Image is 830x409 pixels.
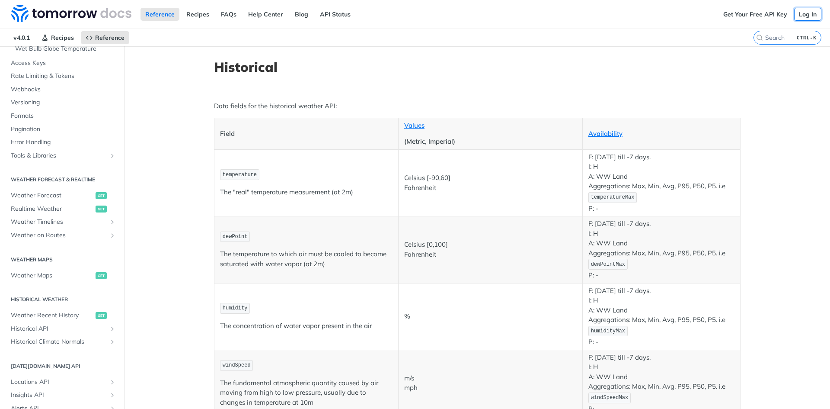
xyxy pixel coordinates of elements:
span: Webhooks [11,85,116,94]
a: Tools & LibrariesShow subpages for Tools & Libraries [6,149,118,162]
span: Reference [95,34,124,42]
a: Log In [794,8,821,21]
a: Weather on RoutesShow subpages for Weather on Routes [6,229,118,242]
a: Weather Recent Historyget [6,309,118,322]
span: Formats [11,112,116,120]
a: Get Your Free API Key [718,8,792,21]
span: windSpeed [223,362,251,368]
span: v4.0.1 [9,31,35,44]
a: Help Center [243,8,288,21]
h2: Weather Maps [6,256,118,264]
p: Celsius [0,100] Fahrenheit [404,240,577,259]
span: Pagination [11,125,116,134]
a: Historical APIShow subpages for Historical API [6,322,118,335]
a: Blog [290,8,313,21]
p: Data fields for the historical weather API: [214,101,741,111]
span: get [96,206,107,213]
a: Reference [140,8,179,21]
a: Locations APIShow subpages for Locations API [6,376,118,389]
span: get [96,312,107,319]
svg: Search [756,34,763,41]
span: Weather Maps [11,271,93,280]
a: Recipes [37,31,79,44]
p: The temperature to which air must be cooled to become saturated with water vapor (at 2m) [220,249,393,269]
span: Historical Climate Normals [11,338,107,346]
a: Versioning [6,96,118,109]
span: Rate Limiting & Tokens [11,72,116,81]
a: Weather Forecastget [6,189,118,202]
a: Formats [6,109,118,122]
a: Values [404,121,425,129]
span: Insights API [11,391,107,399]
a: Rate Limiting & Tokens [6,70,118,83]
span: humidityMax [591,328,625,334]
span: Error Handling [11,138,116,147]
span: windSpeedMax [591,395,628,401]
span: Historical API [11,325,107,333]
span: dewPoint [223,234,248,240]
span: Access Keys [11,59,116,68]
button: Show subpages for Historical Climate Normals [109,338,116,345]
span: temperatureMax [591,194,635,200]
a: Error Handling [6,136,118,149]
span: get [96,192,107,199]
span: Wet Bulb Globe Temperature [15,45,116,53]
button: Show subpages for Weather on Routes [109,232,116,239]
button: Show subpages for Insights API [109,392,116,399]
p: F: [DATE] till -7 days. I: H A: WW Land Aggregations: Max, Min, Avg, P95, P50, P5. i.e P: - [588,152,734,213]
p: F: [DATE] till -7 days. I: H A: WW Land Aggregations: Max, Min, Avg, P95, P50, P5. i.e P: - [588,286,734,347]
span: Realtime Weather [11,205,93,213]
span: Tools & Libraries [11,151,107,160]
a: API Status [315,8,355,21]
p: (Metric, Imperial) [404,137,577,147]
a: FAQs [216,8,241,21]
a: Access Keys [6,57,118,70]
span: dewPointMax [591,261,625,267]
a: Historical Climate NormalsShow subpages for Historical Climate Normals [6,335,118,348]
h2: [DATE][DOMAIN_NAME] API [6,362,118,370]
button: Show subpages for Historical API [109,325,116,332]
kbd: CTRL-K [795,33,819,42]
p: Field [220,129,393,139]
span: Weather on Routes [11,231,107,240]
span: Locations API [11,378,107,386]
span: Recipes [51,34,74,42]
a: Weather TimelinesShow subpages for Weather Timelines [6,216,118,229]
span: Weather Forecast [11,191,93,200]
a: Wet Bulb Globe Temperature [11,42,118,55]
span: Weather Timelines [11,218,107,226]
p: The concentration of water vapor present in the air [220,321,393,331]
p: F: [DATE] till -7 days. I: H A: WW Land Aggregations: Max, Min, Avg, P95, P50, P5. i.e P: - [588,219,734,280]
button: Show subpages for Weather Timelines [109,219,116,225]
a: Reference [81,31,129,44]
h2: Weather Forecast & realtime [6,176,118,184]
a: Recipes [182,8,214,21]
a: Insights APIShow subpages for Insights API [6,389,118,402]
p: m/s mph [404,374,577,393]
a: Realtime Weatherget [6,203,118,216]
p: Celsius [-90,60] Fahrenheit [404,173,577,193]
span: Versioning [11,98,116,107]
span: humidity [223,305,248,311]
button: Show subpages for Locations API [109,379,116,386]
h1: Historical [214,59,741,75]
p: The "real" temperature measurement (at 2m) [220,187,393,197]
p: % [404,312,577,322]
span: Weather Recent History [11,311,93,320]
button: Show subpages for Tools & Libraries [109,152,116,159]
span: get [96,272,107,279]
p: The fundamental atmospheric quantity caused by air moving from high to low pressure, usually due ... [220,378,393,408]
a: Weather Mapsget [6,269,118,282]
span: temperature [223,172,257,178]
h2: Historical Weather [6,296,118,303]
img: Tomorrow.io Weather API Docs [11,5,131,22]
a: Availability [588,129,622,138]
a: Pagination [6,123,118,136]
a: Webhooks [6,83,118,96]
